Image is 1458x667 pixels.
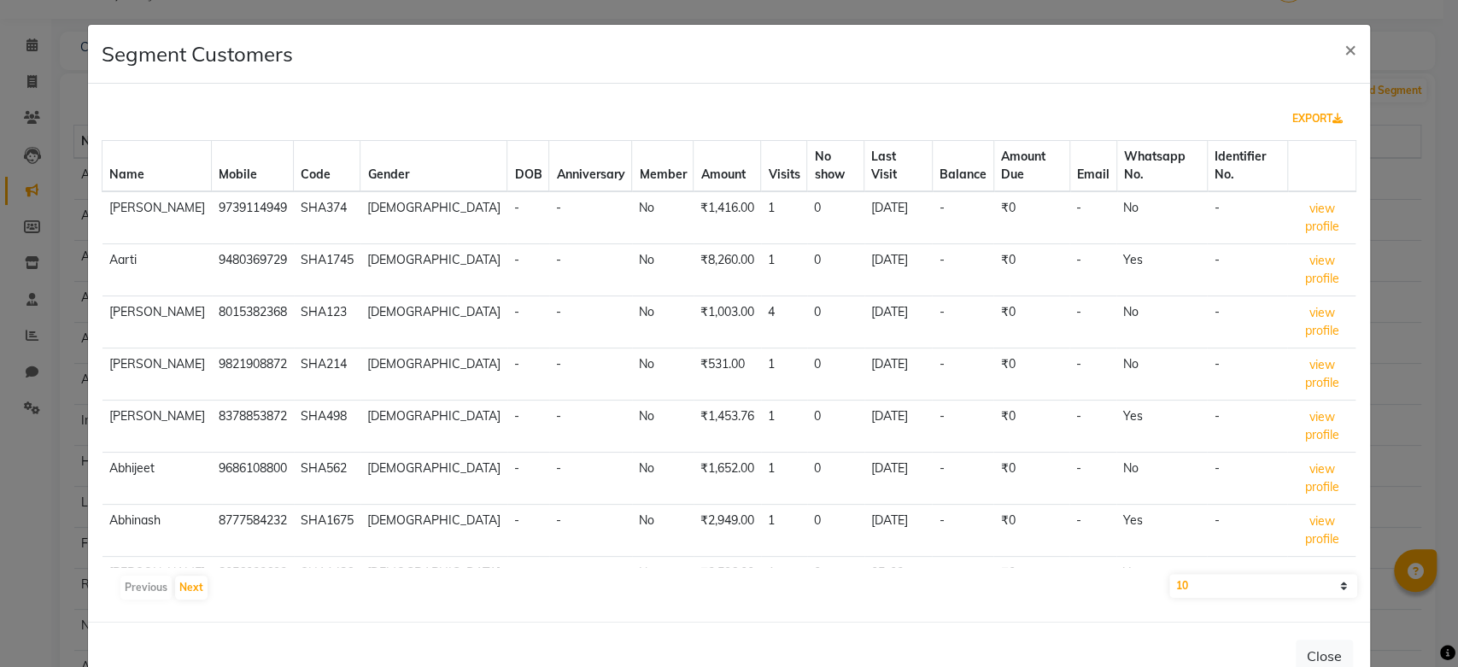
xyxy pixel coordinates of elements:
[102,141,212,192] th: Name
[1294,355,1349,393] button: view profile
[294,141,360,192] th: Code
[212,296,294,348] td: 8015382368
[932,296,993,348] td: -
[807,191,864,244] td: 0
[507,348,549,401] td: -
[1207,296,1287,348] td: -
[807,401,864,453] td: 0
[1344,36,1356,61] span: ×
[102,505,212,557] td: Abhinash
[761,191,807,244] td: 1
[694,557,761,609] td: ₹2,596.00
[549,557,632,609] td: -
[694,401,761,453] td: ₹1,453.76
[632,401,694,453] td: No
[632,141,694,192] th: Member
[360,244,507,296] td: [DEMOGRAPHIC_DATA]
[807,141,864,192] th: No show
[294,244,360,296] td: SHA1745
[807,557,864,609] td: 0
[932,348,993,401] td: -
[864,453,933,505] td: [DATE]
[694,453,761,505] td: ₹1,652.00
[212,557,294,609] td: 8056032693
[360,505,507,557] td: [DEMOGRAPHIC_DATA]
[549,505,632,557] td: -
[761,453,807,505] td: 1
[549,453,632,505] td: -
[1069,191,1116,244] td: -
[632,191,694,244] td: No
[761,296,807,348] td: 4
[694,505,761,557] td: ₹2,949.00
[864,348,933,401] td: [DATE]
[1207,505,1287,557] td: -
[549,296,632,348] td: -
[1069,505,1116,557] td: -
[1069,348,1116,401] td: -
[102,348,212,401] td: [PERSON_NAME]
[932,505,993,557] td: -
[1285,104,1350,133] button: EXPORT
[761,244,807,296] td: 1
[1116,141,1207,192] th: Whatsapp No.
[360,453,507,505] td: [DEMOGRAPHIC_DATA]
[102,244,212,296] td: Aarti
[1207,348,1287,401] td: -
[507,244,549,296] td: -
[549,191,632,244] td: -
[212,244,294,296] td: 9480369729
[932,453,993,505] td: -
[212,348,294,401] td: 9821908872
[1294,512,1349,549] button: view profile
[932,244,993,296] td: -
[632,557,694,609] td: No
[294,348,360,401] td: SHA214
[761,505,807,557] td: 1
[507,141,549,192] th: DOB
[1294,303,1349,341] button: view profile
[1116,244,1207,296] td: Yes
[864,296,933,348] td: [DATE]
[1207,401,1287,453] td: -
[694,244,761,296] td: ₹8,260.00
[1207,244,1287,296] td: -
[807,505,864,557] td: 0
[1294,459,1349,497] button: view profile
[761,557,807,609] td: 1
[507,557,549,609] td: -
[549,348,632,401] td: -
[212,401,294,453] td: 8378853872
[864,401,933,453] td: [DATE]
[102,38,293,69] h4: Segment Customers
[761,141,807,192] th: Visits
[294,296,360,348] td: SHA123
[1116,505,1207,557] td: Yes
[1116,348,1207,401] td: No
[1207,453,1287,505] td: -
[1116,453,1207,505] td: No
[1116,296,1207,348] td: No
[1069,453,1116,505] td: -
[1116,401,1207,453] td: Yes
[549,401,632,453] td: -
[549,141,632,192] th: Anniversary
[1331,25,1370,73] button: Close
[932,557,993,609] td: -
[864,141,933,192] th: Last Visit
[1069,401,1116,453] td: -
[507,505,549,557] td: -
[932,141,993,192] th: Balance
[807,244,864,296] td: 0
[507,453,549,505] td: -
[694,191,761,244] td: ₹1,416.00
[993,244,1069,296] td: ₹0
[212,453,294,505] td: 9686108800
[294,401,360,453] td: SHA498
[212,191,294,244] td: 9739114949
[761,348,807,401] td: 1
[1116,191,1207,244] td: No
[1294,564,1349,601] button: view profile
[360,296,507,348] td: [DEMOGRAPHIC_DATA]
[694,348,761,401] td: ₹531.00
